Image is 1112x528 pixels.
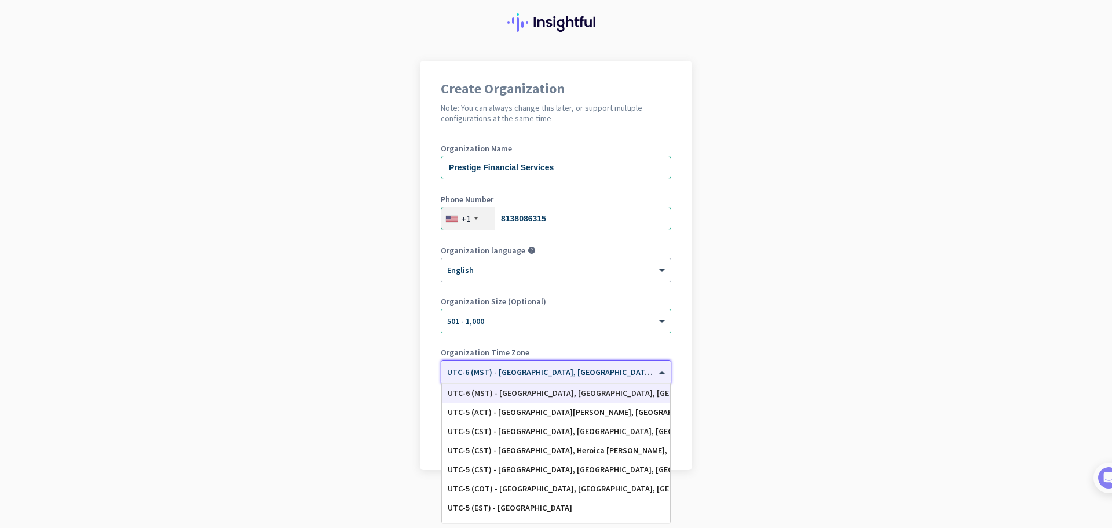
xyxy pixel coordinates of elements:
[441,207,671,230] input: 201-555-0123
[448,446,664,456] div: UTC-5 (CST) - [GEOGRAPHIC_DATA], Heroica [PERSON_NAME], [GEOGRAPHIC_DATA], [GEOGRAPHIC_DATA]
[448,388,664,398] div: UTC-6 (MST) - [GEOGRAPHIC_DATA], [GEOGRAPHIC_DATA], [GEOGRAPHIC_DATA], [US_STATE][GEOGRAPHIC_DATA]
[441,348,671,356] label: Organization Time Zone
[441,441,671,449] div: Go back
[441,144,671,152] label: Organization Name
[442,384,670,523] div: Options List
[441,297,671,305] label: Organization Size (Optional)
[448,484,664,494] div: UTC-5 (COT) - [GEOGRAPHIC_DATA], [GEOGRAPHIC_DATA], [GEOGRAPHIC_DATA], [GEOGRAPHIC_DATA]
[448,503,664,513] div: UTC-5 (EST) - [GEOGRAPHIC_DATA]
[441,399,671,420] button: Create Organization
[441,103,671,123] h2: Note: You can always change this later, or support multiple configurations at the same time
[441,246,525,254] label: Organization language
[448,427,664,436] div: UTC-5 (CST) - [GEOGRAPHIC_DATA], [GEOGRAPHIC_DATA], [GEOGRAPHIC_DATA], [GEOGRAPHIC_DATA]
[441,156,671,179] input: What is the name of your organization?
[441,82,671,96] h1: Create Organization
[528,246,536,254] i: help
[448,465,664,475] div: UTC-5 (CST) - [GEOGRAPHIC_DATA], [GEOGRAPHIC_DATA], [GEOGRAPHIC_DATA], [GEOGRAPHIC_DATA]
[441,195,671,203] label: Phone Number
[507,13,605,32] img: Insightful
[461,213,471,224] div: +1
[448,407,664,417] div: UTC-5 (ACT) - [GEOGRAPHIC_DATA][PERSON_NAME], [GEOGRAPHIC_DATA], Senador [PERSON_NAME], [PERSON_N...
